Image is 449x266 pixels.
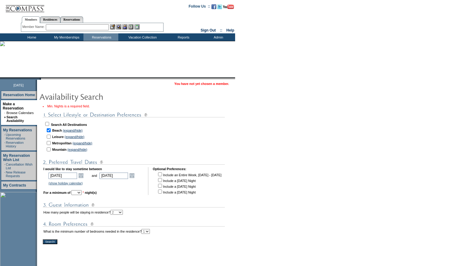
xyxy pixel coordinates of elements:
[6,111,34,115] a: Browse Calendars
[3,153,30,162] a: My Reservation Wish List
[39,90,160,103] img: pgTtlAvailabilitySearch.gif
[128,24,133,29] img: Reservations
[52,148,66,151] b: Mountain
[223,6,234,10] a: Subscribe to our YouTube Channel
[100,173,128,179] input: Date format: M/D/Y. Shortcut keys: [T] for Today. [UP] or [.] for Next Day. [DOWN] or [,] for Pre...
[6,133,25,140] a: Upcoming Reservations
[14,33,49,41] td: Home
[189,4,210,11] td: Follow Us ::
[223,5,234,9] img: Subscribe to our YouTube Channel
[60,16,83,23] a: Reservations
[43,167,102,171] b: I would like to stay sometime between
[4,133,5,140] td: ·
[52,141,72,145] b: Metropolitan
[49,173,77,179] input: Date format: M/D/Y. Shortcut keys: [T] for Today. [UP] or [.] for Next Day. [DOWN] or [,] for Pre...
[110,24,115,29] img: b_edit.gif
[6,163,32,170] a: Cancellation Wish List
[3,93,35,97] a: Reservation Home
[4,111,6,115] td: ·
[49,33,83,41] td: My Memberships
[73,141,92,145] a: (expand/hide)
[6,141,24,148] a: Reservation History
[22,16,40,23] a: Members
[226,28,234,32] a: Help
[39,77,41,80] img: promoShadowLeftCorner.gif
[200,33,235,41] td: Admin
[49,181,83,185] a: (show holiday calendar)
[220,28,222,32] span: ::
[6,170,25,178] a: New Release Requests
[174,82,229,86] span: You have not yet chosen a member.
[67,148,87,151] a: (expand/hide)
[4,170,5,178] td: ·
[201,28,216,32] a: Sign Out
[78,172,84,179] a: Open the calendar popup.
[83,33,118,41] td: Reservations
[3,183,26,187] a: My Contracts
[134,24,140,29] img: b_calculator.gif
[65,135,84,139] a: (expand/hide)
[153,167,186,171] b: Optional Preferences:
[40,16,60,23] a: Residences
[118,33,165,41] td: Vacation Collection
[211,4,216,9] img: Become our fan on Facebook
[13,83,24,87] span: [DATE]
[4,115,6,119] b: »
[41,77,42,80] img: blank.gif
[43,191,70,194] b: For a minimum of
[116,24,121,29] img: View
[4,141,5,148] td: ·
[43,210,123,215] td: How many people will be staying in residence?
[157,171,221,194] td: Include an Entire Week, [DATE] - [DATE] Include a [DATE] Night Include a [DATE] Night Include a [...
[52,135,64,139] b: Leisure
[217,4,222,9] img: Follow us on Twitter
[129,172,135,179] a: Open the calendar popup.
[3,102,24,110] a: Make a Reservation
[63,129,83,132] a: (expand/hide)
[6,115,24,123] a: Search Availability
[217,6,222,10] a: Follow us on Twitter
[4,163,5,170] td: ·
[3,128,32,132] a: My Reservations
[22,24,46,29] div: Member Name:
[91,171,98,180] td: and
[43,229,150,234] td: What is the minimum number of bedrooms needed in the residence?
[122,24,127,29] img: Impersonate
[85,191,96,194] b: night(s)
[165,33,200,41] td: Reports
[43,239,57,244] input: Search!
[52,129,62,132] b: Beach
[51,123,87,126] b: Search All Destinations
[211,6,216,10] a: Become our fan on Facebook
[43,104,269,108] li: Min. Nights is a required field.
